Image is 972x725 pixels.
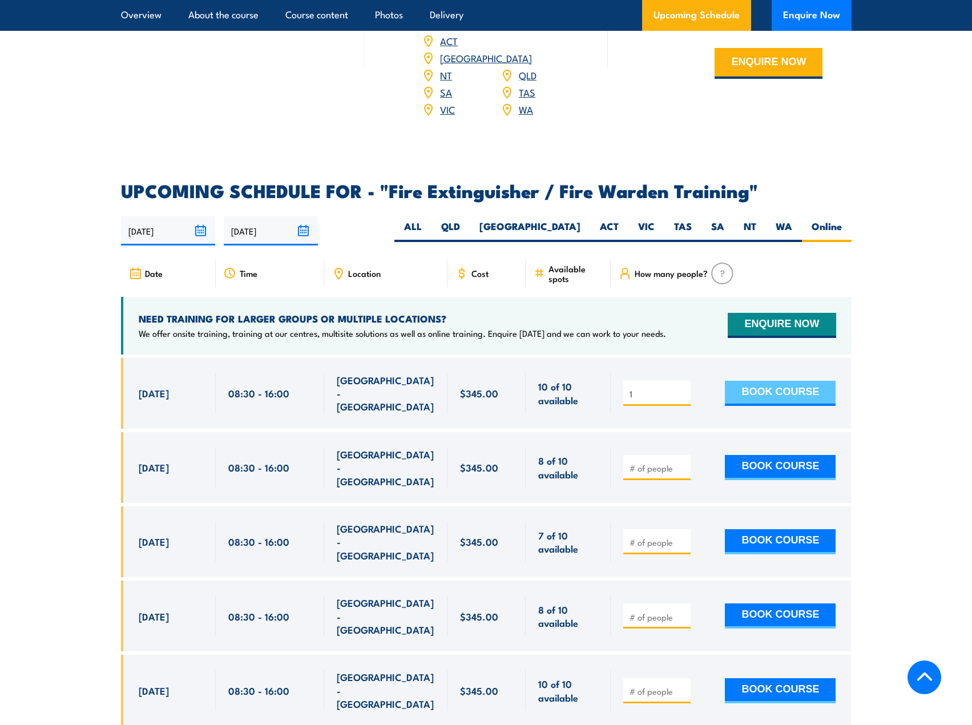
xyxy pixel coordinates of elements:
span: $345.00 [460,535,498,548]
span: [GEOGRAPHIC_DATA] - [GEOGRAPHIC_DATA] [337,596,435,636]
a: SA [440,85,452,99]
span: 08:30 - 16:00 [228,386,289,400]
button: BOOK COURSE [725,381,836,406]
span: [DATE] [139,610,169,623]
a: WA [519,102,533,116]
span: 8 of 10 available [538,603,598,630]
span: $345.00 [460,610,498,623]
label: VIC [628,220,664,242]
label: ALL [394,220,431,242]
h2: UPCOMING SCHEDULE FOR - "Fire Extinguisher / Fire Warden Training" [121,182,852,198]
a: VIC [440,102,455,116]
span: 08:30 - 16:00 [228,684,289,697]
input: # of people [630,537,687,548]
label: TAS [664,220,701,242]
input: # of people [630,611,687,623]
span: 08:30 - 16:00 [228,535,289,548]
button: ENQUIRE NOW [715,48,822,79]
span: [DATE] [139,684,169,697]
input: To date [224,216,318,245]
input: # of people [630,462,687,474]
a: TAS [519,85,535,99]
label: Online [802,220,852,242]
span: 10 of 10 available [538,380,598,406]
span: $345.00 [460,461,498,474]
label: [GEOGRAPHIC_DATA] [470,220,590,242]
input: From date [121,216,215,245]
label: QLD [431,220,470,242]
span: Date [145,268,163,278]
span: 08:30 - 16:00 [228,461,289,474]
button: BOOK COURSE [725,603,836,629]
input: # of people [630,686,687,697]
span: $345.00 [460,386,498,400]
span: 08:30 - 16:00 [228,610,289,623]
a: QLD [519,68,537,82]
input: # of people [630,388,687,400]
span: Cost [471,268,489,278]
button: BOOK COURSE [725,678,836,703]
span: [GEOGRAPHIC_DATA] - [GEOGRAPHIC_DATA] [337,670,435,710]
h4: NEED TRAINING FOR LARGER GROUPS OR MULTIPLE LOCATIONS? [139,312,666,325]
span: [GEOGRAPHIC_DATA] - [GEOGRAPHIC_DATA] [337,373,435,413]
span: Time [240,268,257,278]
span: 10 of 10 available [538,677,598,704]
span: [GEOGRAPHIC_DATA] - [GEOGRAPHIC_DATA] [337,448,435,488]
span: [DATE] [139,386,169,400]
label: NT [734,220,766,242]
button: BOOK COURSE [725,455,836,480]
span: Available spots [548,264,603,283]
span: Location [348,268,381,278]
span: 7 of 10 available [538,529,598,555]
span: [DATE] [139,535,169,548]
a: [GEOGRAPHIC_DATA] [440,51,532,65]
a: ACT [440,34,458,47]
label: SA [701,220,734,242]
span: $345.00 [460,684,498,697]
span: [DATE] [139,461,169,474]
p: We offer onsite training, training at our centres, multisite solutions as well as online training... [139,328,666,339]
span: [GEOGRAPHIC_DATA] - [GEOGRAPHIC_DATA] [337,522,435,562]
button: ENQUIRE NOW [728,313,836,338]
button: BOOK COURSE [725,529,836,554]
a: NT [440,68,452,82]
label: WA [766,220,802,242]
label: ACT [590,220,628,242]
span: How many people? [635,268,708,278]
span: 8 of 10 available [538,454,598,481]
